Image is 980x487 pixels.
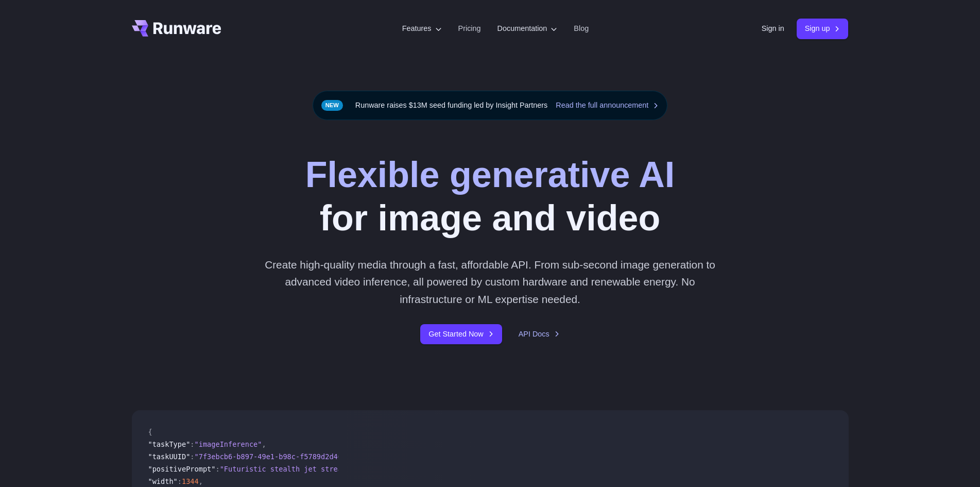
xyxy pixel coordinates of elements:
span: : [190,440,194,448]
span: , [199,477,203,485]
label: Documentation [497,23,558,35]
span: "Futuristic stealth jet streaking through a neon-lit cityscape with glowing purple exhaust" [220,465,604,473]
div: Runware raises $13M seed funding led by Insight Partners [313,91,668,120]
label: Features [402,23,442,35]
span: "imageInference" [195,440,262,448]
a: Sign up [797,19,849,39]
span: , [262,440,266,448]
a: Pricing [458,23,481,35]
strong: Flexible generative AI [305,155,675,195]
span: : [215,465,219,473]
span: "taskType" [148,440,191,448]
span: { [148,428,152,436]
span: "positivePrompt" [148,465,216,473]
span: "width" [148,477,178,485]
a: API Docs [519,328,560,340]
span: "7f3ebcb6-b897-49e1-b98c-f5789d2d40d7" [195,452,355,461]
span: : [178,477,182,485]
a: Go to / [132,20,221,37]
span: 1344 [182,477,199,485]
p: Create high-quality media through a fast, affordable API. From sub-second image generation to adv... [261,256,719,308]
span: : [190,452,194,461]
a: Get Started Now [420,324,502,344]
a: Read the full announcement [556,99,659,111]
a: Sign in [762,23,784,35]
a: Blog [574,23,589,35]
span: "taskUUID" [148,452,191,461]
h1: for image and video [305,153,675,240]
